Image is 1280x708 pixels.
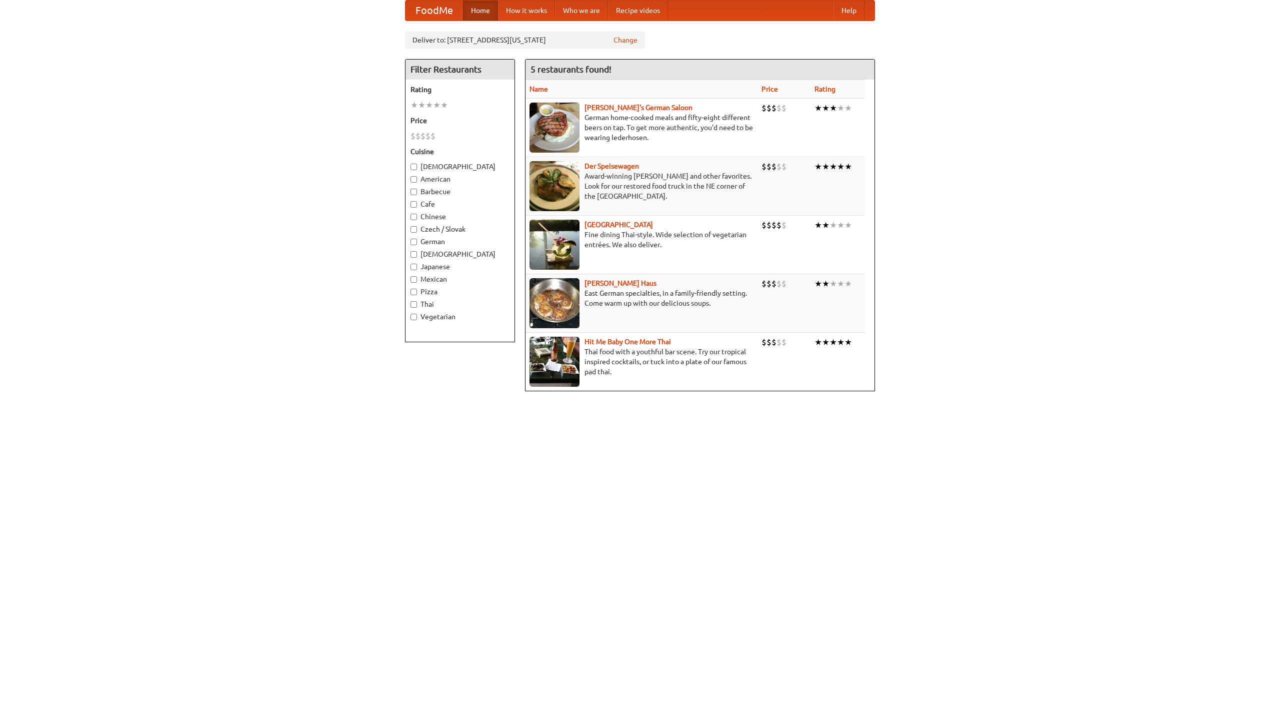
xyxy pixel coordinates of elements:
p: German home-cooked meals and fifty-eight different beers on tap. To get more authentic, you'd nee... [529,113,753,143]
li: $ [776,103,781,114]
li: $ [761,337,766,348]
h5: Cuisine [410,147,509,157]
input: American [410,176,417,183]
label: [DEMOGRAPHIC_DATA] [410,162,509,172]
p: Fine dining Thai-style. Wide selection of vegetarian entrées. We also deliver. [529,230,753,250]
li: ★ [814,278,822,289]
label: Vegetarian [410,312,509,322]
li: ★ [844,161,852,172]
li: $ [771,220,776,231]
a: Home [463,1,498,21]
li: ★ [844,278,852,289]
h5: Price [410,116,509,126]
img: kohlhaus.jpg [529,278,579,328]
li: ★ [410,100,418,111]
li: ★ [837,337,844,348]
li: $ [776,161,781,172]
li: ★ [829,220,837,231]
input: Thai [410,301,417,308]
a: How it works [498,1,555,21]
li: ★ [837,103,844,114]
li: $ [410,131,415,142]
li: $ [771,337,776,348]
li: $ [781,278,786,289]
li: ★ [814,337,822,348]
a: Who we are [555,1,608,21]
input: Japanese [410,264,417,270]
li: $ [766,220,771,231]
li: $ [771,161,776,172]
li: $ [425,131,430,142]
h5: Rating [410,85,509,95]
li: ★ [425,100,433,111]
label: Mexican [410,274,509,284]
ng-pluralize: 5 restaurants found! [530,65,611,74]
li: ★ [844,103,852,114]
li: ★ [837,278,844,289]
input: [DEMOGRAPHIC_DATA] [410,251,417,258]
input: Barbecue [410,189,417,195]
input: Pizza [410,289,417,295]
li: ★ [844,220,852,231]
img: satay.jpg [529,220,579,270]
li: $ [430,131,435,142]
li: ★ [440,100,448,111]
b: [PERSON_NAME]'s German Saloon [584,104,692,112]
li: $ [761,220,766,231]
li: ★ [822,337,829,348]
li: ★ [829,103,837,114]
li: $ [415,131,420,142]
p: East German specialties, in a family-friendly setting. Come warm up with our delicious soups. [529,288,753,308]
li: $ [761,103,766,114]
a: Hit Me Baby One More Thai [584,338,671,346]
li: $ [781,103,786,114]
label: American [410,174,509,184]
li: $ [771,103,776,114]
li: ★ [822,220,829,231]
li: $ [781,161,786,172]
label: Czech / Slovak [410,224,509,234]
a: Rating [814,85,835,93]
label: Thai [410,299,509,309]
li: $ [766,161,771,172]
input: Czech / Slovak [410,226,417,233]
a: Price [761,85,778,93]
li: $ [781,220,786,231]
li: $ [776,337,781,348]
b: [PERSON_NAME] Haus [584,279,656,287]
li: $ [420,131,425,142]
img: esthers.jpg [529,103,579,153]
label: Japanese [410,262,509,272]
label: Pizza [410,287,509,297]
li: ★ [829,278,837,289]
li: $ [766,103,771,114]
li: $ [771,278,776,289]
li: ★ [814,103,822,114]
li: ★ [844,337,852,348]
label: Chinese [410,212,509,222]
li: ★ [837,161,844,172]
input: [DEMOGRAPHIC_DATA] [410,164,417,170]
label: [DEMOGRAPHIC_DATA] [410,249,509,259]
p: Award-winning [PERSON_NAME] and other favorites. Look for our restored food truck in the NE corne... [529,171,753,201]
a: Help [833,1,864,21]
input: Mexican [410,276,417,283]
li: $ [766,337,771,348]
label: Barbecue [410,187,509,197]
b: [GEOGRAPHIC_DATA] [584,221,653,229]
li: ★ [418,100,425,111]
li: ★ [829,337,837,348]
li: ★ [814,161,822,172]
label: German [410,237,509,247]
a: Der Speisewagen [584,162,639,170]
li: $ [776,278,781,289]
a: Change [613,35,637,45]
input: Chinese [410,214,417,220]
li: ★ [822,278,829,289]
p: Thai food with a youthful bar scene. Try our tropical inspired cocktails, or tuck into a plate of... [529,347,753,377]
li: $ [766,278,771,289]
div: Deliver to: [STREET_ADDRESS][US_STATE] [405,31,645,49]
li: ★ [822,103,829,114]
